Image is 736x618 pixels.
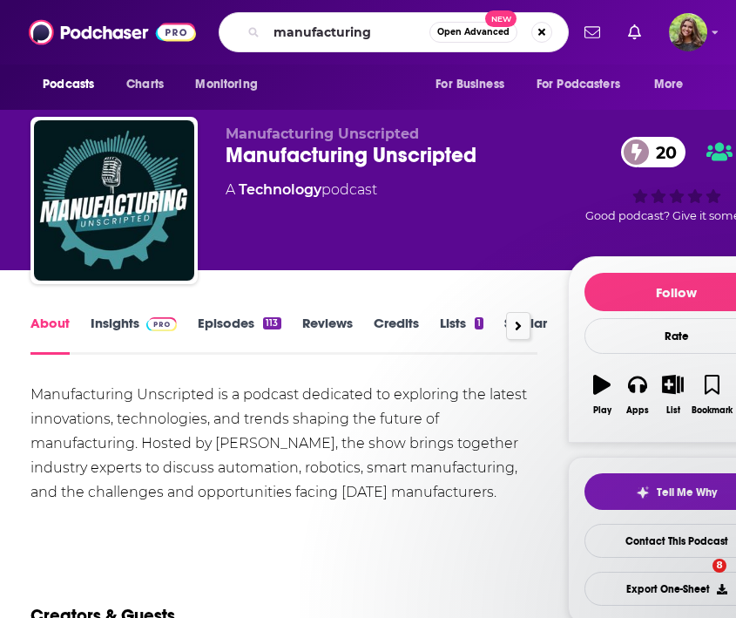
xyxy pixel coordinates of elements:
[504,315,547,355] a: Similar
[638,137,685,167] span: 20
[525,68,645,101] button: open menu
[91,315,177,355] a: InsightsPodchaser Pro
[642,68,706,101] button: open menu
[475,317,483,329] div: 1
[226,180,377,200] div: A podcast
[677,559,719,601] iframe: Intercom live chat
[302,315,353,355] a: Reviews
[621,137,685,167] a: 20
[30,315,70,355] a: About
[621,17,648,47] a: Show notifications dropdown
[692,405,733,416] div: Bookmark
[30,68,117,101] button: open menu
[620,363,656,426] button: Apps
[267,18,429,46] input: Search podcasts, credits, & more...
[577,17,607,47] a: Show notifications dropdown
[219,12,569,52] div: Search podcasts, credits, & more...
[34,120,194,281] img: Manufacturing Unscripted
[183,68,280,101] button: open menu
[712,559,726,573] span: 8
[429,22,517,43] button: Open AdvancedNew
[691,363,733,426] button: Bookmark
[30,383,537,505] div: Manufacturing Unscripted is a podcast dedicated to exploring the latest innovations, technologies...
[374,315,419,355] a: Credits
[436,72,504,97] span: For Business
[485,10,517,27] span: New
[115,68,174,101] a: Charts
[626,405,649,416] div: Apps
[666,405,680,416] div: List
[654,72,684,97] span: More
[593,405,611,416] div: Play
[669,13,707,51] img: User Profile
[423,68,526,101] button: open menu
[239,181,321,198] a: Technology
[29,16,196,49] img: Podchaser - Follow, Share and Rate Podcasts
[584,363,620,426] button: Play
[195,72,257,97] span: Monitoring
[226,126,419,142] span: Manufacturing Unscripted
[669,13,707,51] button: Show profile menu
[43,72,94,97] span: Podcasts
[440,315,483,355] a: Lists1
[537,72,620,97] span: For Podcasters
[655,363,691,426] button: List
[669,13,707,51] span: Logged in as reagan34226
[437,28,510,37] span: Open Advanced
[126,72,164,97] span: Charts
[263,317,280,329] div: 113
[146,317,177,331] img: Podchaser Pro
[198,315,280,355] a: Episodes113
